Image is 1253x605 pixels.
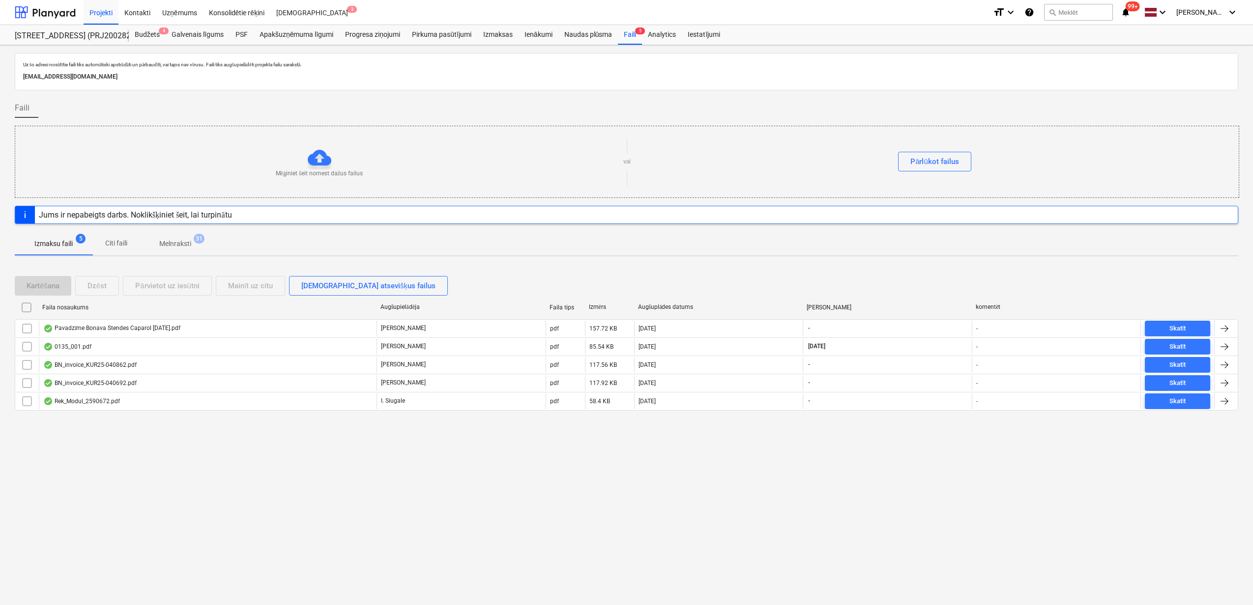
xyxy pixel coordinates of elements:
a: Izmaksas [477,25,519,45]
p: [EMAIL_ADDRESS][DOMAIN_NAME] [23,72,1230,82]
p: Melnraksti [159,239,191,249]
div: [DATE] [639,361,656,368]
div: Pavadzīme Bonava Stendes Caparol [DATE].pdf [43,325,180,332]
span: search [1049,8,1056,16]
i: notifications [1121,6,1131,18]
span: 4 [159,27,169,34]
div: Skatīt [1169,396,1186,407]
p: vai [623,158,631,166]
div: 58.4 KB [589,398,610,405]
div: [DATE] [639,325,656,332]
i: keyboard_arrow_down [1157,6,1168,18]
div: 85.54 KB [589,343,613,350]
div: OCR pabeigts [43,379,53,387]
i: keyboard_arrow_down [1005,6,1017,18]
span: [PERSON_NAME] [1176,8,1225,16]
a: Analytics [642,25,682,45]
div: Augšuplādes datums [638,303,799,311]
i: keyboard_arrow_down [1226,6,1238,18]
div: Pārlūkot failus [910,155,959,168]
div: BN_invoice_KUR25-040862.pdf [43,361,137,369]
p: [PERSON_NAME] [381,379,426,387]
button: Skatīt [1145,321,1210,336]
div: Augšupielādēja [380,303,542,311]
div: Jums ir nepabeigts darbs. Noklikšķiniet šeit, lai turpinātu [39,210,232,220]
div: OCR pabeigts [43,343,53,351]
a: PSF [230,25,254,45]
div: 117.92 KB [589,380,617,386]
span: - [807,360,811,369]
div: BN_invoice_KUR25-040692.pdf [43,379,137,387]
p: [PERSON_NAME] [381,324,426,332]
div: [DATE] [639,343,656,350]
div: OCR pabeigts [43,325,53,332]
span: 5 [635,27,645,34]
a: Iestatījumi [682,25,726,45]
div: - [976,361,978,368]
a: Pirkuma pasūtījumi [406,25,477,45]
div: 0135_001.pdf [43,343,91,351]
div: Faila nosaukums [42,304,373,311]
p: Izmaksu faili [34,239,73,249]
span: Faili [15,102,29,114]
div: 117.56 KB [589,361,617,368]
div: [STREET_ADDRESS] (PRJ2002826) 2601978 [15,31,117,41]
div: - [976,380,978,386]
div: [PERSON_NAME] [807,304,968,311]
div: pdf [550,361,559,368]
span: - [807,324,811,332]
a: Ienākumi [519,25,558,45]
div: OCR pabeigts [43,397,53,405]
a: Progresa ziņojumi [339,25,406,45]
div: Skatīt [1169,341,1186,353]
div: Izmērs [589,303,630,311]
div: Skatīt [1169,378,1186,389]
div: - [976,398,978,405]
div: Skatīt [1169,323,1186,334]
a: Galvenais līgums [166,25,230,45]
button: Pārlūkot failus [898,152,971,171]
a: Apakšuzņēmuma līgumi [254,25,339,45]
a: Faili5 [618,25,642,45]
div: Faila tips [550,304,581,311]
p: [PERSON_NAME] [381,342,426,351]
button: [DEMOGRAPHIC_DATA] atsevišķus failus [289,276,448,296]
button: Meklēt [1044,4,1113,21]
div: Skatīt [1169,359,1186,371]
div: [DATE] [639,380,656,386]
div: 157.72 KB [589,325,617,332]
p: Uz šo adresi nosūtītie faili tiks automātiski apstrādāti un pārbaudīti, vai tajos nav vīrusu. Fai... [23,61,1230,68]
span: - [807,379,811,387]
a: Naudas plūsma [558,25,618,45]
div: pdf [550,325,559,332]
button: Skatīt [1145,393,1210,409]
span: 99+ [1126,1,1140,11]
span: 31 [194,234,204,244]
div: [DATE] [639,398,656,405]
div: - [976,343,978,350]
div: OCR pabeigts [43,361,53,369]
div: Mēģiniet šeit nomest dažus failusvaiPārlūkot failus [15,126,1239,198]
span: 3 [347,6,357,13]
div: Faili [618,25,642,45]
p: I. Siugale [381,397,405,405]
span: - [807,397,811,405]
p: [PERSON_NAME] [381,360,426,369]
i: format_size [993,6,1005,18]
div: pdf [550,380,559,386]
button: Skatīt [1145,339,1210,355]
button: Skatīt [1145,357,1210,373]
button: Skatīt [1145,375,1210,391]
span: 5 [76,234,86,244]
div: Budžets [129,25,166,45]
a: Budžets4 [129,25,166,45]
